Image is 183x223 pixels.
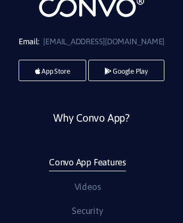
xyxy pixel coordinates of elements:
a: [EMAIL_ADDRESS][DOMAIN_NAME] [43,34,164,49]
li: Email: [8,34,175,49]
a: Google Play [88,60,164,81]
a: Videos [74,179,101,196]
a: Why Convo App? [53,108,130,154]
a: App Store [19,60,86,81]
a: Convo App Features [49,154,126,171]
a: Security [72,203,103,220]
